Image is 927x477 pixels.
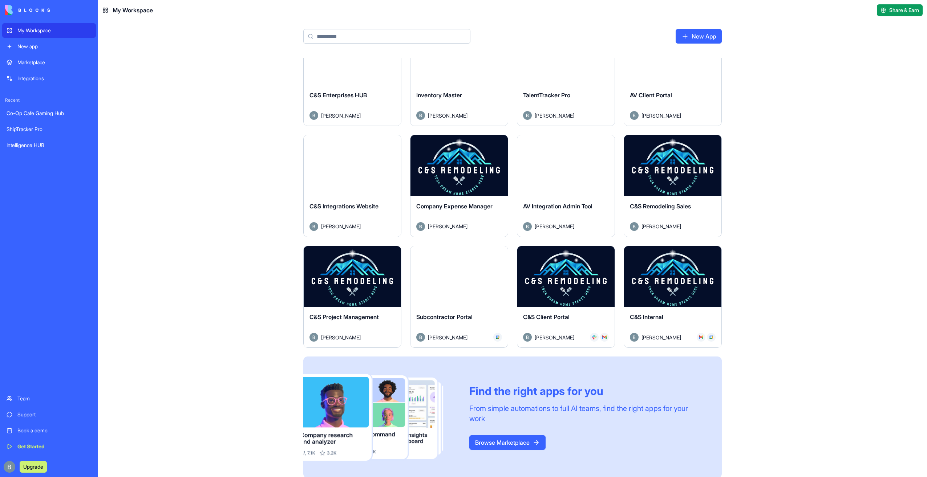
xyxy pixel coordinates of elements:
[321,112,361,119] span: [PERSON_NAME]
[410,246,508,348] a: Subcontractor PortalAvatar[PERSON_NAME]
[592,335,596,339] img: Slack_i955cf.svg
[624,24,722,126] a: AV Client PortalAvatar[PERSON_NAME]
[416,333,425,342] img: Avatar
[416,111,425,120] img: Avatar
[889,7,919,14] span: Share & Earn
[2,71,96,86] a: Integrations
[523,91,570,99] span: TalentTracker Pro
[416,91,462,99] span: Inventory Master
[410,135,508,237] a: Company Expense ManagerAvatar[PERSON_NAME]
[624,246,722,348] a: C&S InternalAvatar[PERSON_NAME]
[2,106,96,121] a: Co-Op Cafe Gaming Hub
[641,223,681,230] span: [PERSON_NAME]
[7,126,92,133] div: ShipTracker Pro
[523,313,570,321] span: C&S Client Portal
[2,391,96,406] a: Team
[17,75,92,82] div: Integrations
[535,334,574,341] span: [PERSON_NAME]
[321,223,361,230] span: [PERSON_NAME]
[2,439,96,454] a: Get Started
[309,333,318,342] img: Avatar
[303,135,401,237] a: C&S Integrations WebsiteAvatar[PERSON_NAME]
[416,222,425,231] img: Avatar
[630,333,639,342] img: Avatar
[517,24,615,126] a: TalentTracker ProAvatar[PERSON_NAME]
[2,97,96,103] span: Recent
[17,427,92,434] div: Book a demo
[309,222,318,231] img: Avatar
[309,313,379,321] span: C&S Project Management
[17,59,92,66] div: Marketplace
[17,27,92,34] div: My Workspace
[309,91,367,99] span: C&S Enterprises HUB
[17,395,92,402] div: Team
[523,222,532,231] img: Avatar
[428,223,467,230] span: [PERSON_NAME]
[523,203,592,210] span: AV Integration Admin Tool
[535,223,574,230] span: [PERSON_NAME]
[2,39,96,54] a: New app
[17,43,92,50] div: New app
[2,23,96,38] a: My Workspace
[469,384,704,397] div: Find the right apps for you
[4,461,15,473] img: ACg8ocIug40qN1SCXJiinWdltW7QsPxROn8ZAVDlgOtPD8eQfXIZmw=s96-c
[517,246,615,348] a: C&S Client PortalAvatar[PERSON_NAME]
[309,203,379,210] span: C&S Integrations Website
[469,403,704,424] div: From simple automations to full AI teams, find the right apps for your work
[17,411,92,418] div: Support
[523,333,532,342] img: Avatar
[428,334,467,341] span: [PERSON_NAME]
[321,334,361,341] span: [PERSON_NAME]
[20,463,47,470] a: Upgrade
[7,142,92,149] div: Intelligence HUB
[630,313,663,321] span: C&S Internal
[2,423,96,438] a: Book a demo
[630,222,639,231] img: Avatar
[2,407,96,422] a: Support
[517,135,615,237] a: AV Integration Admin ToolAvatar[PERSON_NAME]
[2,138,96,152] a: Intelligence HUB
[641,112,681,119] span: [PERSON_NAME]
[877,4,923,16] button: Share & Earn
[416,313,473,321] span: Subcontractor Portal
[428,112,467,119] span: [PERSON_NAME]
[2,122,96,136] a: ShipTracker Pro
[113,6,153,15] span: My Workspace
[624,135,722,237] a: C&S Remodeling SalesAvatar[PERSON_NAME]
[410,24,508,126] a: Inventory MasterAvatar[PERSON_NAME]
[309,111,318,120] img: Avatar
[469,435,546,450] a: Browse Marketplace
[416,203,493,210] span: Company Expense Manager
[699,335,703,339] img: Gmail_trouth.svg
[303,24,401,126] a: C&S Enterprises HUBAvatar[PERSON_NAME]
[630,203,691,210] span: C&S Remodeling Sales
[630,91,672,99] span: AV Client Portal
[641,334,681,341] span: [PERSON_NAME]
[303,374,458,461] img: Frame_181_egmpey.png
[630,111,639,120] img: Avatar
[495,335,500,339] img: GCal_x6vdih.svg
[7,110,92,117] div: Co-Op Cafe Gaming Hub
[709,335,713,339] img: GCal_x6vdih.svg
[5,5,50,15] img: logo
[17,443,92,450] div: Get Started
[20,461,47,473] button: Upgrade
[523,111,532,120] img: Avatar
[2,55,96,70] a: Marketplace
[535,112,574,119] span: [PERSON_NAME]
[303,246,401,348] a: C&S Project ManagementAvatar[PERSON_NAME]
[676,29,722,44] a: New App
[602,335,607,339] img: Gmail_trouth.svg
